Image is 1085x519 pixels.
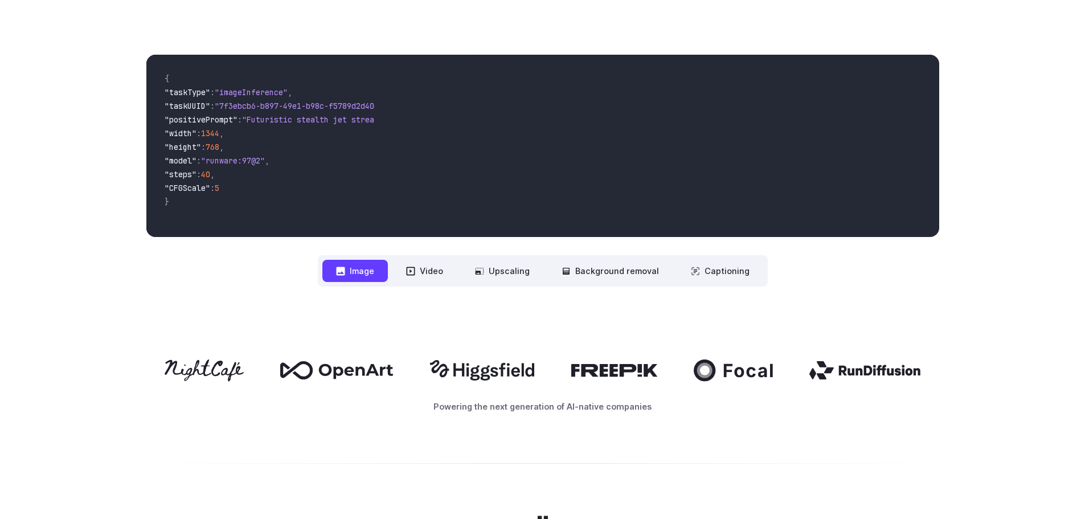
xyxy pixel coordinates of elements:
[677,260,763,282] button: Captioning
[201,169,210,179] span: 40
[165,156,196,166] span: "model"
[215,101,388,111] span: "7f3ebcb6-b897-49e1-b98c-f5789d2d40d7"
[201,128,219,138] span: 1344
[215,87,288,97] span: "imageInference"
[165,128,196,138] span: "width"
[146,400,939,413] p: Powering the next generation of AI-native companies
[215,183,219,193] span: 5
[461,260,543,282] button: Upscaling
[165,87,210,97] span: "taskType"
[548,260,673,282] button: Background removal
[201,156,265,166] span: "runware:97@2"
[165,169,196,179] span: "steps"
[210,169,215,179] span: ,
[196,128,201,138] span: :
[322,260,388,282] button: Image
[265,156,269,166] span: ,
[210,183,215,193] span: :
[210,87,215,97] span: :
[219,142,224,152] span: ,
[242,115,657,125] span: "Futuristic stealth jet streaking through a neon-lit cityscape with glowing purple exhaust"
[165,183,210,193] span: "CFGScale"
[219,128,224,138] span: ,
[165,197,169,207] span: }
[238,115,242,125] span: :
[196,169,201,179] span: :
[201,142,206,152] span: :
[165,101,210,111] span: "taskUUID"
[165,142,201,152] span: "height"
[206,142,219,152] span: 768
[210,101,215,111] span: :
[196,156,201,166] span: :
[165,73,169,84] span: {
[288,87,292,97] span: ,
[165,115,238,125] span: "positivePrompt"
[392,260,457,282] button: Video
